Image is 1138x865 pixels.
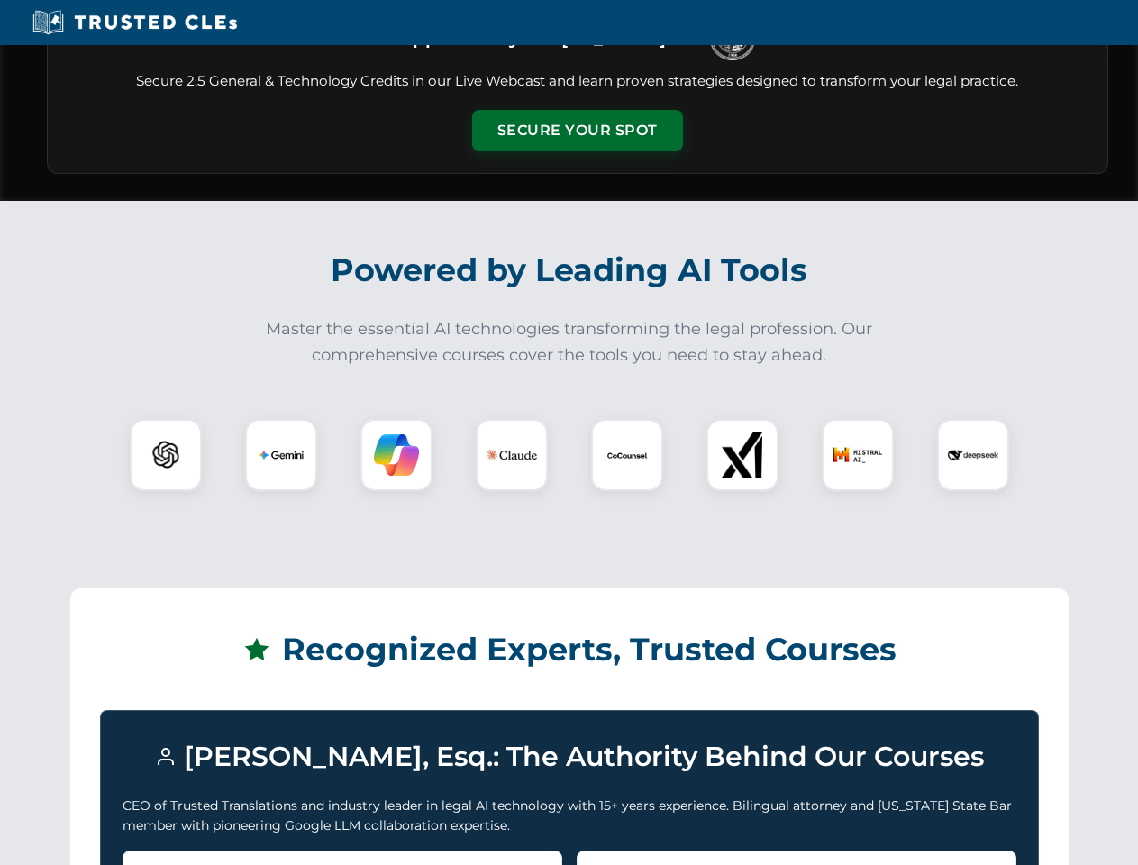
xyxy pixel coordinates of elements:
[706,419,778,491] div: xAI
[123,796,1016,836] p: CEO of Trusted Translations and industry leader in legal AI technology with 15+ years experience....
[472,110,683,151] button: Secure Your Spot
[245,419,317,491] div: Gemini
[360,419,432,491] div: Copilot
[476,419,548,491] div: Claude
[140,429,192,481] img: ChatGPT Logo
[123,733,1016,781] h3: [PERSON_NAME], Esq.: The Authority Behind Our Courses
[833,430,883,480] img: Mistral AI Logo
[259,432,304,478] img: Gemini Logo
[720,432,765,478] img: xAI Logo
[937,419,1009,491] div: DeepSeek
[822,419,894,491] div: Mistral AI
[130,419,202,491] div: ChatGPT
[254,316,885,369] p: Master the essential AI technologies transforming the legal profession. Our comprehensive courses...
[100,618,1039,681] h2: Recognized Experts, Trusted Courses
[70,239,1069,302] h2: Powered by Leading AI Tools
[487,430,537,480] img: Claude Logo
[591,419,663,491] div: CoCounsel
[374,432,419,478] img: Copilot Logo
[605,432,650,478] img: CoCounsel Logo
[69,71,1086,92] p: Secure 2.5 General & Technology Credits in our Live Webcast and learn proven strategies designed ...
[27,9,242,36] img: Trusted CLEs
[948,430,998,480] img: DeepSeek Logo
